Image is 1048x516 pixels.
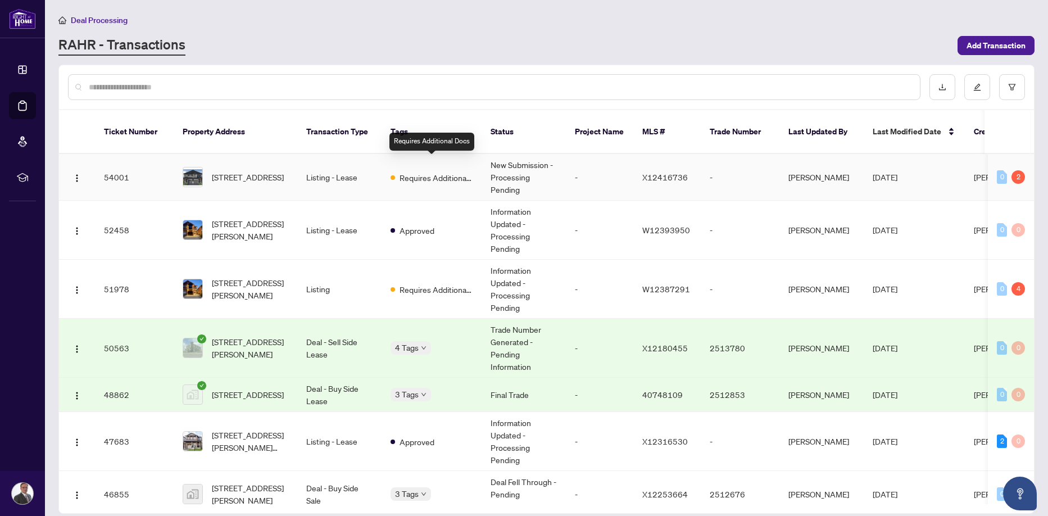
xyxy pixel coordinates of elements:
img: Logo [72,491,81,500]
span: Approved [400,436,434,448]
span: check-circle [197,381,206,390]
th: Ticket Number [95,110,174,154]
td: Information Updated - Processing Pending [482,412,566,471]
td: 54001 [95,154,174,201]
td: New Submission - Processing Pending [482,154,566,201]
span: 3 Tags [395,388,419,401]
span: [STREET_ADDRESS][PERSON_NAME] [212,277,288,301]
td: Listing [297,260,382,319]
div: 0 [997,282,1007,296]
button: Logo [68,339,86,357]
span: Approved [400,224,434,237]
div: 2 [997,434,1007,448]
th: Status [482,110,566,154]
img: thumbnail-img [183,220,202,239]
td: Listing - Lease [297,201,382,260]
td: [PERSON_NAME] [779,319,864,378]
div: 0 [1011,223,1025,237]
th: MLS # [633,110,701,154]
td: - [701,154,779,201]
span: down [421,345,427,351]
th: Trade Number [701,110,779,154]
td: - [566,378,633,412]
span: X12316530 [642,436,688,446]
td: - [566,319,633,378]
td: - [566,260,633,319]
span: [PERSON_NAME] [974,489,1035,499]
a: RAHR - Transactions [58,35,185,56]
div: Requires Additional Docs [389,133,474,151]
span: Last Modified Date [873,125,941,138]
td: Final Trade [482,378,566,412]
span: Add Transaction [967,37,1026,55]
span: filter [1008,83,1016,91]
img: Logo [72,438,81,447]
button: Open asap [1003,477,1037,510]
span: W12387291 [642,284,690,294]
th: Tags [382,110,482,154]
td: 52458 [95,201,174,260]
td: - [566,201,633,260]
span: Deal Processing [71,15,128,25]
td: [PERSON_NAME] [779,154,864,201]
img: thumbnail-img [183,168,202,187]
span: [STREET_ADDRESS] [212,388,284,401]
span: [STREET_ADDRESS][PERSON_NAME][PERSON_NAME] [212,429,288,454]
td: Deal - Buy Side Lease [297,378,382,412]
td: 2513780 [701,319,779,378]
button: download [929,74,955,100]
td: 48862 [95,378,174,412]
button: Logo [68,386,86,404]
th: Created By [965,110,1032,154]
span: [DATE] [873,284,897,294]
img: thumbnail-img [183,485,202,504]
span: 4 Tags [395,341,419,354]
span: [STREET_ADDRESS][PERSON_NAME] [212,482,288,506]
img: Logo [72,174,81,183]
button: Add Transaction [958,36,1035,55]
div: 0 [997,341,1007,355]
td: Information Updated - Processing Pending [482,201,566,260]
span: [DATE] [873,390,897,400]
img: thumbnail-img [183,432,202,451]
td: 51978 [95,260,174,319]
td: Trade Number Generated - Pending Information [482,319,566,378]
td: - [701,260,779,319]
span: down [421,392,427,397]
button: Logo [68,280,86,298]
span: X12180455 [642,343,688,353]
button: Logo [68,432,86,450]
span: X12253664 [642,489,688,499]
div: 0 [997,487,1007,501]
img: thumbnail-img [183,279,202,298]
td: - [701,412,779,471]
div: 0 [997,388,1007,401]
div: 4 [1011,282,1025,296]
td: - [566,154,633,201]
img: thumbnail-img [183,338,202,357]
span: [DATE] [873,225,897,235]
span: [STREET_ADDRESS] [212,171,284,183]
span: down [421,491,427,497]
span: Requires Additional Docs [400,171,473,184]
td: Listing - Lease [297,154,382,201]
td: Deal - Sell Side Lease [297,319,382,378]
span: [PERSON_NAME] [974,284,1035,294]
td: [PERSON_NAME] [779,260,864,319]
span: [STREET_ADDRESS][PERSON_NAME] [212,218,288,242]
button: Logo [68,221,86,239]
button: filter [999,74,1025,100]
span: download [938,83,946,91]
span: [DATE] [873,489,897,499]
td: Listing - Lease [297,412,382,471]
div: 2 [1011,170,1025,184]
img: Logo [72,227,81,236]
span: [DATE] [873,172,897,182]
img: Profile Icon [12,483,33,504]
div: 0 [1011,434,1025,448]
img: Logo [72,345,81,354]
th: Project Name [566,110,633,154]
td: 2512853 [701,378,779,412]
th: Last Modified Date [864,110,965,154]
th: Property Address [174,110,297,154]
